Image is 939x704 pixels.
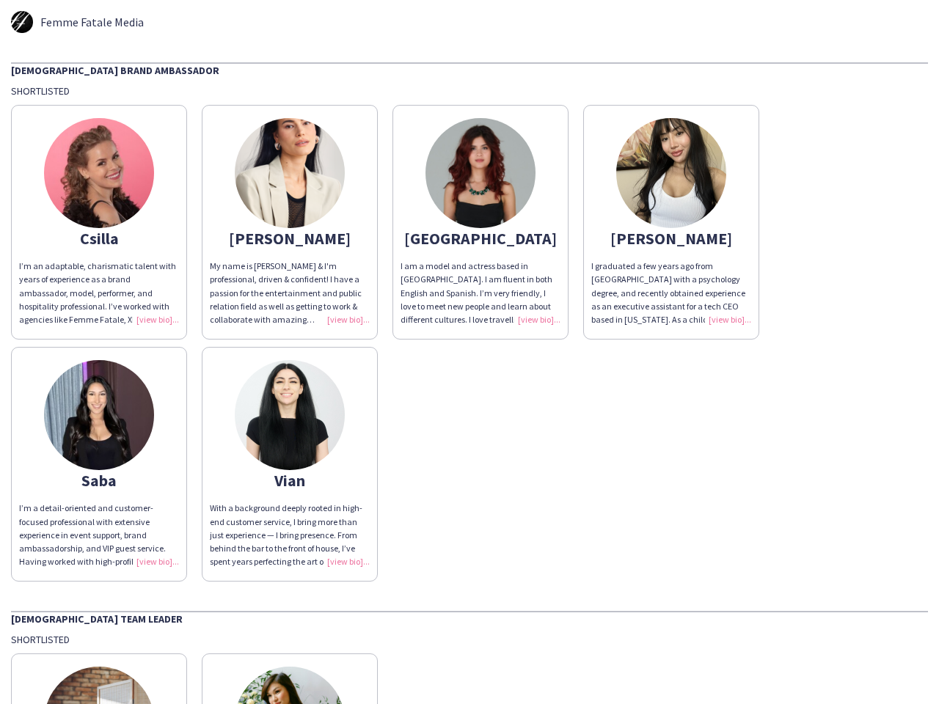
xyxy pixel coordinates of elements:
div: I am a model and actress based in [GEOGRAPHIC_DATA]. I am fluent in both English and Spanish. I’m... [401,260,560,326]
div: I graduated a few years ago from [GEOGRAPHIC_DATA] with a psychology degree, and recently obtaine... [591,260,751,326]
img: thumb-68a7447e5e02d.png [235,118,345,228]
img: thumb-5d261e8036265.jpg [11,11,33,33]
img: thumb-39854cd5-1e1b-4859-a9f5-70b3ac76cbb6.jpg [235,360,345,470]
div: [PERSON_NAME] [591,232,751,245]
div: [DEMOGRAPHIC_DATA] Team Leader [11,611,928,626]
span: Femme Fatale Media [40,15,144,29]
div: Csilla [19,232,179,245]
div: Saba [19,474,179,487]
div: Shortlisted [11,84,928,98]
img: thumb-687557a3ccd97.jpg [44,360,154,470]
img: thumb-35fa3feb-fcf2-430b-b907-b0b90241f34d.jpg [425,118,536,228]
div: Vian [210,474,370,487]
div: I’m an adaptable, charismatic talent with years of experience as a brand ambassador, model, perfo... [19,260,179,326]
img: thumb-6884580e3ef63.jpg [44,118,154,228]
div: [DEMOGRAPHIC_DATA] Brand Ambassador [11,62,928,77]
div: I’m a detail-oriented and customer-focused professional with extensive experience in event suppor... [19,502,179,568]
img: thumb-4ef09eab-5109-47b9-bb7f-77f7103c1f44.jpg [616,118,726,228]
div: Shortlisted [11,633,928,646]
div: [GEOGRAPHIC_DATA] [401,232,560,245]
div: [PERSON_NAME] [210,232,370,245]
div: With a background deeply rooted in high-end customer service, I bring more than just experience —... [210,502,370,568]
div: My name is [PERSON_NAME] & I'm professional, driven & confident! I have a passion for the enterta... [210,260,370,326]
